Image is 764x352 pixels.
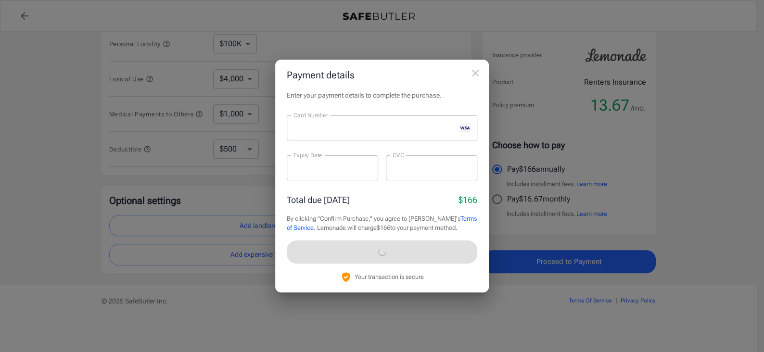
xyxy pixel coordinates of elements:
[458,193,477,206] p: $166
[275,60,489,90] h2: Payment details
[287,90,477,100] p: Enter your payment details to complete the purchase.
[393,151,404,159] label: CVC
[293,163,371,172] iframe: Cuadro de entrada seguro de la fecha de vencimiento
[293,111,328,119] label: Card Number
[287,193,350,206] p: Total due [DATE]
[393,163,471,172] iframe: Cuadro de entrada seguro del CVC
[293,123,455,132] iframe: Cuadro de entrada seguro del número de tarjeta
[355,272,424,281] p: Your transaction is secure
[459,124,471,132] svg: visa
[293,151,322,159] label: Expiry Date
[287,214,477,233] p: By clicking "Confirm Purchase," you agree to [PERSON_NAME]'s . Lemonade will charge $166 to your ...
